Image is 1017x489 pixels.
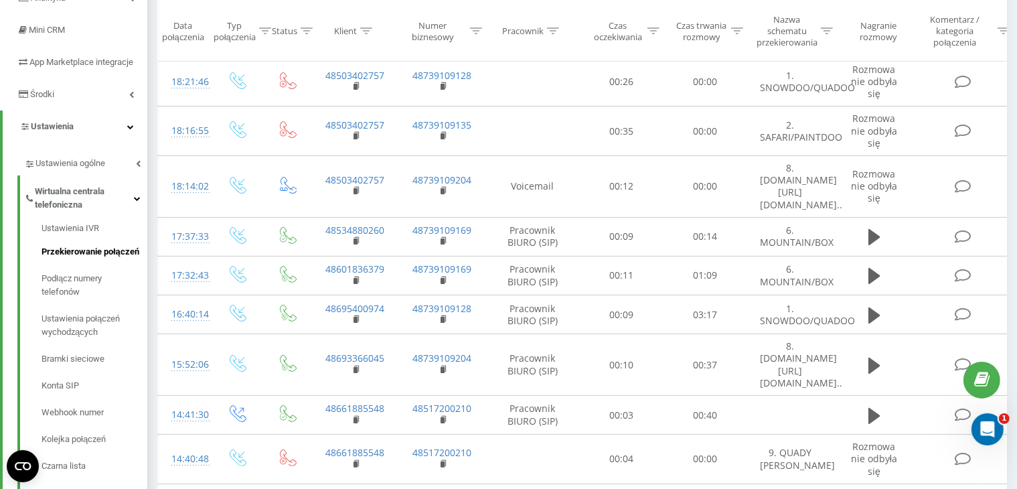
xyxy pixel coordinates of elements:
iframe: Intercom live chat [971,413,1004,445]
a: Przekierowanie połączeń [42,238,147,265]
td: 00:00 [663,435,747,484]
a: 48601836379 [326,263,385,275]
div: 17:32:43 [171,263,198,289]
div: Typ połączenia [214,19,256,42]
div: 14:40:48 [171,446,198,472]
td: 01:09 [663,256,747,295]
td: Pracownik BIURO (SIP) [486,256,580,295]
span: Ustawienia ogólne [35,157,105,170]
div: Numer biznesowy [399,19,467,42]
a: 48695400974 [326,302,385,315]
td: 00:10 [580,334,663,396]
a: 48503402757 [326,119,385,131]
div: 14:41:30 [171,402,198,428]
div: Nagranie rozmowy [846,19,911,42]
a: Czarna lista [42,453,147,480]
a: 48503402757 [326,173,385,186]
td: 6. MOUNTAIN/BOX [747,217,834,256]
td: 00:09 [580,217,663,256]
a: 48739109169 [413,224,472,236]
td: 9. QUADY [PERSON_NAME] [747,435,834,484]
a: 48739109128 [413,69,472,82]
div: Data połączenia [158,19,208,42]
a: Ustawienia ogólne [24,147,147,176]
td: 1. SNOWDOO/QUADOO [747,295,834,334]
div: Komentarz / kategoria połączenia [916,14,994,48]
td: 00:09 [580,295,663,334]
span: Kolejka połączeń [42,433,106,446]
span: Ustawienia połączeń wychodzących [42,312,141,339]
span: Rozmowa nie odbyła się [851,112,897,149]
td: Pracownik BIURO (SIP) [486,396,580,435]
td: 00:12 [580,155,663,217]
td: 00:26 [580,57,663,107]
a: Podłącz numery telefonów [42,265,147,305]
a: Ustawienia IVR [42,222,147,238]
span: Przekierowanie połączeń [42,245,139,259]
a: 48517200210 [413,402,472,415]
a: Kolejka połączeń [42,426,147,453]
div: Klient [334,25,357,37]
td: 00:35 [580,107,663,156]
a: 48661885548 [326,402,385,415]
button: Open CMP widget [7,450,39,482]
td: Pracownik BIURO (SIP) [486,217,580,256]
a: Webhook numer [42,399,147,426]
div: Czas trwania rozmowy [675,19,728,42]
td: Pracownik BIURO (SIP) [486,295,580,334]
span: Mini CRM [29,25,65,35]
td: 00:14 [663,217,747,256]
span: Rozmowa nie odbyła się [851,63,897,100]
div: Pracownik [502,25,544,37]
span: 1 [999,413,1010,424]
a: 48739109128 [413,302,472,315]
a: 48739109204 [413,173,472,186]
td: 00:03 [580,396,663,435]
span: 8. [DOMAIN_NAME][URL][DOMAIN_NAME].. [761,161,843,211]
td: 6. MOUNTAIN/BOX [747,256,834,295]
a: Bramki sieciowe [42,346,147,372]
td: 00:37 [663,334,747,396]
span: 8. [DOMAIN_NAME][URL][DOMAIN_NAME].. [761,340,843,389]
td: 00:40 [663,396,747,435]
div: 18:16:55 [171,118,198,144]
span: Ustawienia IVR [42,222,99,235]
span: Bramki sieciowe [42,352,104,366]
a: 48534880260 [326,224,385,236]
td: 00:00 [663,155,747,217]
div: 18:14:02 [171,173,198,200]
a: 48739109169 [413,263,472,275]
td: 00:00 [663,107,747,156]
a: 48517200210 [413,446,472,459]
span: Rozmowa nie odbyła się [851,440,897,477]
div: 16:40:14 [171,301,198,328]
td: 00:11 [580,256,663,295]
span: Konta SIP [42,379,79,393]
td: Voicemail [486,155,580,217]
span: Wirtualna centrala telefoniczna [35,185,134,212]
div: 15:52:06 [171,352,198,378]
div: 18:21:46 [171,69,198,95]
td: Pracownik BIURO (SIP) [486,334,580,396]
a: Konta SIP [42,372,147,399]
div: Nazwa schematu przekierowania [757,14,817,48]
span: App Marketplace integracje [29,57,133,67]
span: Webhook numer [42,406,104,419]
td: 00:04 [580,435,663,484]
a: 48739109135 [413,119,472,131]
td: 03:17 [663,295,747,334]
span: Środki [30,89,54,99]
a: Ustawienia połączeń wychodzących [42,305,147,346]
span: Czarna lista [42,460,86,473]
div: Status [272,25,297,37]
div: Czas oczekiwania [591,19,644,42]
td: 2. SAFARI/PAINTDOO [747,107,834,156]
td: 00:00 [663,57,747,107]
a: 48693366045 [326,352,385,364]
span: Ustawienia [31,121,74,131]
div: 17:37:33 [171,224,198,250]
a: 48503402757 [326,69,385,82]
a: Wirtualna centrala telefoniczna [24,176,147,217]
a: 48661885548 [326,446,385,459]
span: Rozmowa nie odbyła się [851,167,897,204]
